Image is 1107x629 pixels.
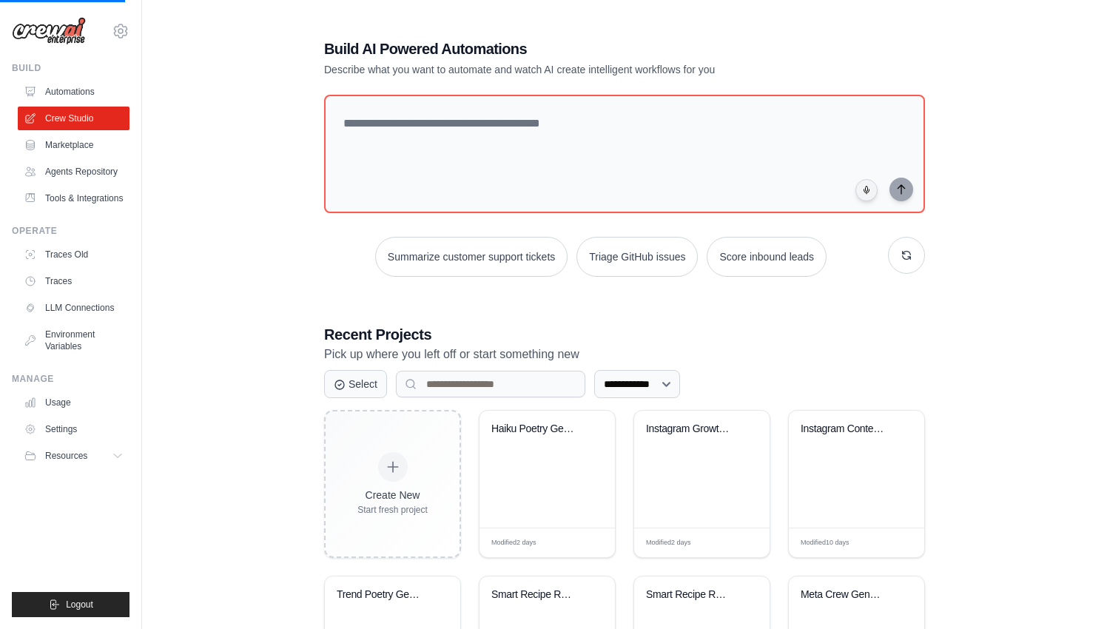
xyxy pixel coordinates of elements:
h3: Recent Projects [324,324,925,345]
button: Logout [12,592,129,617]
p: Pick up where you left off or start something new [324,345,925,364]
a: Agents Repository [18,160,129,184]
div: Manage [12,373,129,385]
a: Usage [18,391,129,414]
span: Resources [45,450,87,462]
iframe: Chat Widget [1033,558,1107,629]
span: Modified 2 days [491,538,536,548]
div: Instagram Content Strategy Generator [801,423,890,436]
div: Start fresh project [357,504,428,516]
a: Environment Variables [18,323,129,358]
div: Smart Recipe Recommendation System [646,588,736,602]
div: Smart Recipe Recommendation System [491,588,581,602]
span: Modified 10 days [801,538,849,548]
button: Select [324,370,387,398]
div: Instagram Growth Strategy Suite [646,423,736,436]
h1: Build AI Powered Automations [324,38,821,59]
div: Create New [357,488,428,502]
button: Resources [18,444,129,468]
div: Trend Poetry Generator [337,588,426,602]
button: Triage GitHub issues [576,237,698,277]
span: Edit [889,537,902,548]
div: Haiku Poetry Generator [491,423,581,436]
a: Marketplace [18,133,129,157]
span: Edit [735,537,747,548]
img: Logo [12,17,86,45]
button: Click to speak your automation idea [855,179,878,201]
a: Tools & Integrations [18,186,129,210]
p: Describe what you want to automate and watch AI create intelligent workflows for you [324,62,821,77]
a: Settings [18,417,129,441]
a: Automations [18,80,129,104]
span: Logout [66,599,93,610]
a: Crew Studio [18,107,129,130]
button: Summarize customer support tickets [375,237,568,277]
a: LLM Connections [18,296,129,320]
span: Edit [580,537,593,548]
span: Modified 2 days [646,538,691,548]
button: Score inbound leads [707,237,827,277]
div: Build [12,62,129,74]
a: Traces [18,269,129,293]
a: Traces Old [18,243,129,266]
div: Operate [12,225,129,237]
div: Meta Crew Generator [801,588,890,602]
button: Get new suggestions [888,237,925,274]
